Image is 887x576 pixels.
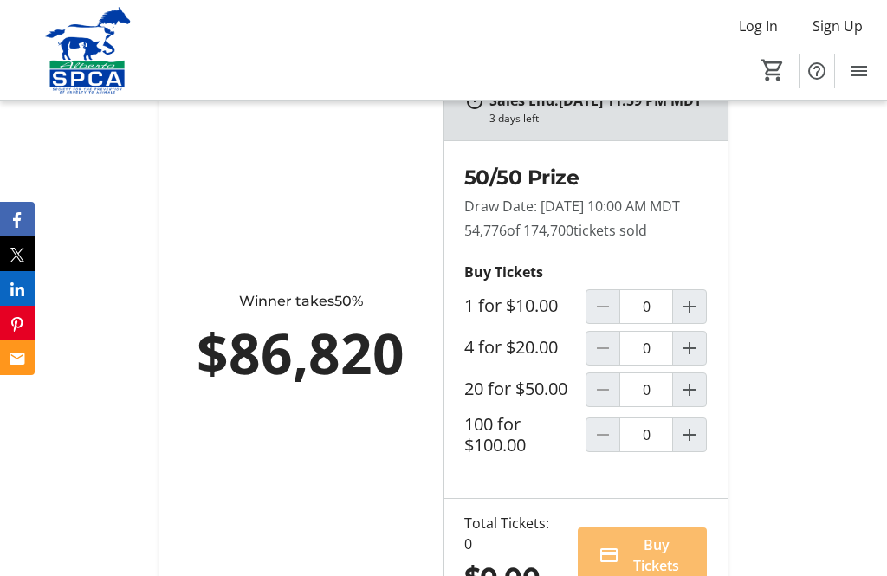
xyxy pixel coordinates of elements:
[739,16,778,36] span: Log In
[464,414,586,456] label: 100 for $100.00
[626,534,686,576] span: Buy Tickets
[507,221,573,240] span: of 174,700
[464,337,558,358] label: 4 for $20.00
[757,55,788,86] button: Cart
[334,293,363,309] span: 50%
[464,262,543,282] strong: Buy Tickets
[799,12,877,40] button: Sign Up
[464,162,707,192] h2: 50/50 Prize
[464,220,707,241] p: 54,776 tickets sold
[489,91,559,110] span: Sales End:
[725,12,792,40] button: Log In
[10,7,165,94] img: Alberta SPCA's Logo
[194,312,408,395] div: $86,820
[464,295,558,316] label: 1 for $10.00
[464,379,567,399] label: 20 for $50.00
[464,513,550,554] div: Total Tickets: 0
[673,332,706,365] button: Increment by one
[673,290,706,323] button: Increment by one
[842,54,877,88] button: Menu
[464,196,707,217] p: Draw Date: [DATE] 10:00 AM MDT
[673,418,706,451] button: Increment by one
[813,16,863,36] span: Sign Up
[489,111,539,126] div: 3 days left
[673,373,706,406] button: Increment by one
[194,291,408,312] div: Winner takes
[559,91,702,110] span: [DATE] 11:59 PM MDT
[800,54,834,88] button: Help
